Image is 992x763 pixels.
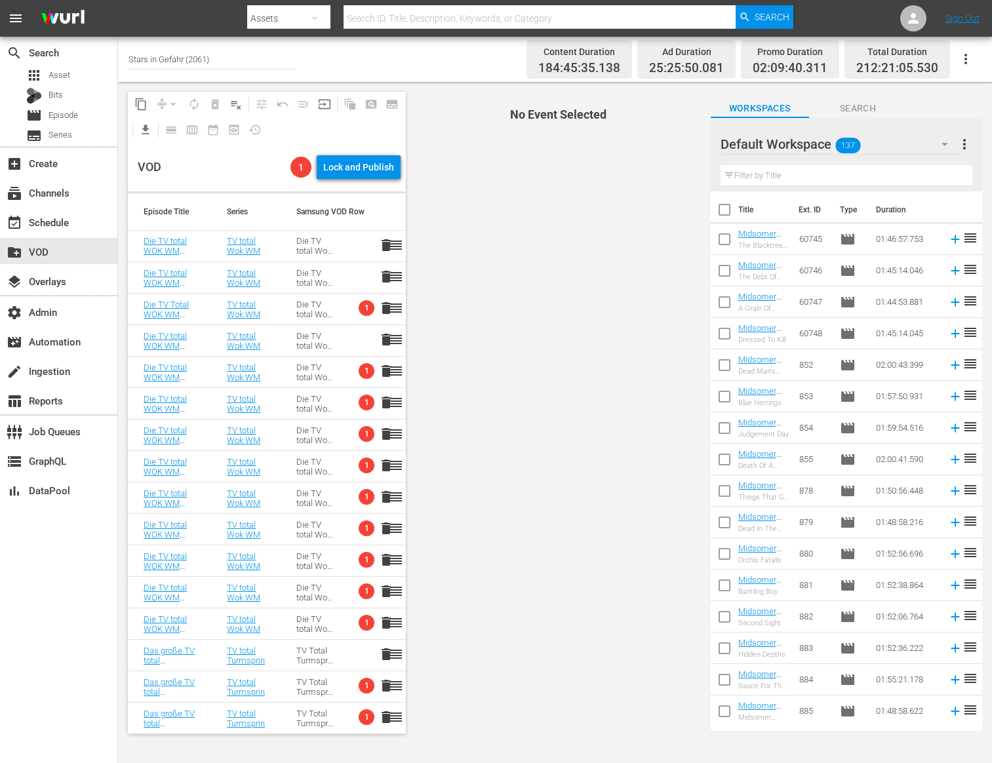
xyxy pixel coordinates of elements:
span: input [318,98,331,111]
div: Judgement Day [738,430,789,439]
span: delete [378,395,394,410]
a: TV total Turmspringen [227,677,279,697]
span: Loop Content [184,94,205,115]
svg: Add to Schedule [948,421,962,435]
span: Fill episodes with ad slates [293,94,314,115]
h4: No Event Selected [429,108,687,121]
a: TV total Wok WM [227,362,260,382]
td: 01:55:21.178 [871,664,943,695]
div: Die TV total Wok WM [DATE] - [DATE] [296,331,334,351]
a: Das große TV total Turmspringen 2007 [144,709,195,748]
span: 1 [290,162,311,172]
span: Schedule [7,215,22,231]
span: Episode [840,263,856,279]
button: delete [378,615,394,631]
span: Refresh All Search Blocks [335,92,361,117]
button: delete [378,237,394,253]
span: reorder [388,615,404,631]
div: TV Total Turmspringen [DATE] - [DATE] [296,646,334,665]
span: reorder [388,332,404,347]
span: 1 [359,426,374,442]
span: Remove Gaps & Overlaps [151,94,184,115]
div: The Blacktrees Prophecy [738,241,789,250]
span: menu [8,10,24,26]
div: A Grain Of Truth [738,304,789,313]
div: Promo Duration [753,43,827,61]
a: TV total Wok WM [227,394,260,414]
span: 137 [835,132,860,159]
svg: Add to Schedule [948,515,962,530]
a: Die TV total WOK WM 2004 [144,268,187,298]
div: Ad Duration [649,43,724,61]
svg: Add to Schedule [948,484,962,498]
svg: Add to Schedule [948,578,962,593]
span: Episode [840,577,856,593]
a: Midsomer Murders S03 E04: Death Of A Stranger [738,449,789,488]
div: TV Total Turmspringen [DATE] - [DATE] [296,677,334,697]
button: delete [378,363,394,379]
div: Die TV total Wok WM [DATE] - [DATE] [296,551,334,571]
span: reorder [388,646,404,662]
a: TV total Wok WM [227,488,260,508]
img: ans4CAIJ8jUAAAAAAAAAAAAAAAAAAAAAAAAgQb4GAAAAAAAAAAAAAAAAAAAAAAAAJMjXAAAAAAAAAAAAAAAAAAAAAAAAgAT5G... [31,3,94,34]
span: GraphQL [7,454,22,469]
svg: Add to Schedule [948,704,962,718]
span: more_vert [957,136,972,152]
span: reorder [388,237,404,253]
span: VOD [7,245,22,260]
td: 02:00:43.399 [871,349,943,381]
button: delete [378,489,394,505]
td: 883 [794,633,835,664]
svg: Add to Schedule [948,358,962,372]
td: 01:59:54.516 [871,412,943,444]
button: delete [378,458,394,473]
th: Duration [868,191,947,228]
span: reorder [388,363,404,379]
div: TV Total Turmspringen [DATE] - [DATE] [296,709,334,728]
th: Samsung VOD Row [281,193,350,230]
span: Bits [49,88,63,102]
span: 1 [359,615,374,631]
span: reorder [962,293,978,309]
span: Episode [840,294,856,310]
span: Episode [26,108,42,123]
span: Series [26,128,42,144]
span: delete [378,709,394,725]
th: Ext. ID [791,191,832,228]
span: 184:45:35.138 [538,61,620,76]
div: Die TV total Wok WM [DATE] - [DATE] [296,520,334,539]
button: delete [378,678,394,694]
span: Episode [840,452,856,467]
span: Select an event to delete [205,94,226,115]
span: Episode [840,609,856,625]
td: 852 [794,349,835,381]
span: Episode [840,231,856,247]
span: 1 [359,363,374,379]
span: reorder [962,545,978,560]
span: Search [809,100,907,117]
span: Admin [7,305,22,321]
div: Things That Go Bump In The Night [738,493,789,501]
span: 1 [359,458,374,473]
a: Die TV total WOK WM 2009 [144,425,187,455]
span: Week Calendar View [182,119,203,140]
span: 1 [359,300,374,316]
span: Update Metadata from Key Asset [314,94,335,115]
svg: Add to Schedule [948,641,962,655]
td: 01:52:38.864 [871,570,943,601]
span: reorder [388,678,404,694]
span: reorder [388,552,404,568]
td: 02:00:41.590 [871,444,943,475]
div: Total Duration [856,43,938,61]
span: 1 [359,395,374,410]
td: 01:44:53.881 [871,286,943,318]
div: Die TV total Wok WM [DATE] - [DATE] [296,362,334,382]
span: DataPool [7,483,22,499]
span: reorder [962,608,978,623]
td: 884 [794,664,835,695]
td: 01:50:56.448 [871,475,943,507]
a: Die TV total WOK WM 2006 [144,331,187,361]
div: Bantling Boy [738,587,789,596]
